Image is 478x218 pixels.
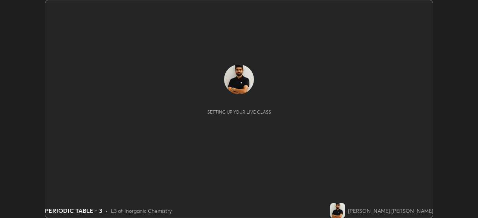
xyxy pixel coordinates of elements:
[45,206,102,215] div: PERIODIC TABLE - 3
[224,64,254,94] img: 8bad3b71589549abb626d1e30edcb191.jpg
[207,109,271,115] div: Setting up your live class
[105,207,108,215] div: •
[111,207,172,215] div: L3 of Inorganic Chemistry
[348,207,433,215] div: [PERSON_NAME] [PERSON_NAME]
[330,203,345,218] img: 8bad3b71589549abb626d1e30edcb191.jpg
